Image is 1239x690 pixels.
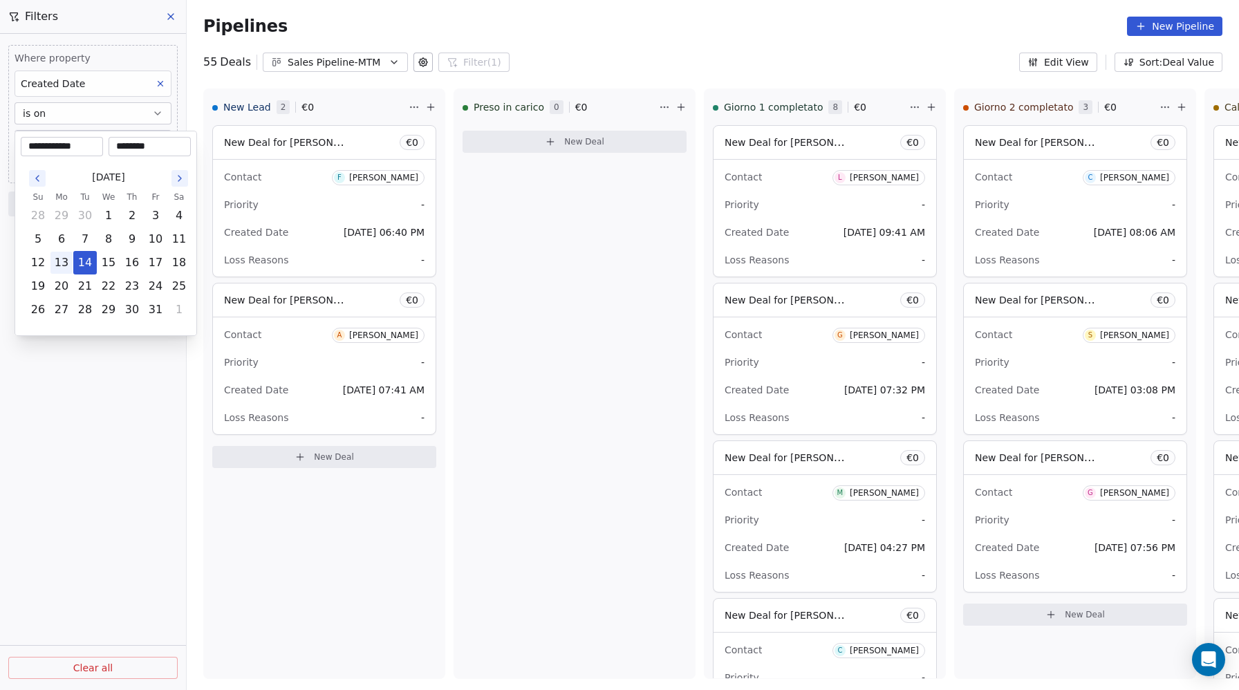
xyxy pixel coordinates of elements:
button: Thursday, October 9th, 2025 [121,228,143,250]
th: Friday [144,190,167,204]
button: Monday, September 29th, 2025 [50,205,73,227]
button: Wednesday, October 1st, 2025 [97,205,120,227]
button: Thursday, October 30th, 2025 [121,299,143,321]
button: Monday, October 27th, 2025 [50,299,73,321]
button: Saturday, October 11th, 2025 [168,228,190,250]
button: Friday, October 10th, 2025 [145,228,167,250]
button: Go to the Next Month [171,170,188,187]
button: Sunday, October 26th, 2025 [27,299,49,321]
th: Monday [50,190,73,204]
th: Thursday [120,190,144,204]
button: Tuesday, October 28th, 2025 [74,299,96,321]
button: Tuesday, September 30th, 2025 [74,205,96,227]
button: Thursday, October 2nd, 2025 [121,205,143,227]
button: Saturday, November 1st, 2025 [168,299,190,321]
button: Saturday, October 25th, 2025 [168,275,190,297]
button: Wednesday, October 22nd, 2025 [97,275,120,297]
button: Sunday, October 12th, 2025 [27,252,49,274]
button: Saturday, October 4th, 2025 [168,205,190,227]
button: Sunday, September 28th, 2025 [27,205,49,227]
button: Monday, October 6th, 2025 [50,228,73,250]
button: Friday, October 24th, 2025 [145,275,167,297]
button: Sunday, October 19th, 2025 [27,275,49,297]
button: Wednesday, October 29th, 2025 [97,299,120,321]
button: Monday, October 13th, 2025 [50,252,73,274]
button: Wednesday, October 8th, 2025 [97,228,120,250]
table: October 2025 [26,190,191,321]
button: Friday, October 17th, 2025 [145,252,167,274]
th: Sunday [26,190,50,204]
button: Friday, October 3rd, 2025 [145,205,167,227]
th: Wednesday [97,190,120,204]
button: Thursday, October 23rd, 2025 [121,275,143,297]
button: Go to the Previous Month [29,170,46,187]
span: [DATE] [92,170,124,185]
button: Thursday, October 16th, 2025 [121,252,143,274]
button: Sunday, October 5th, 2025 [27,228,49,250]
button: Tuesday, October 7th, 2025 [74,228,96,250]
button: Saturday, October 18th, 2025 [168,252,190,274]
button: Tuesday, October 21st, 2025 [74,275,96,297]
th: Saturday [167,190,191,204]
button: Monday, October 20th, 2025 [50,275,73,297]
th: Tuesday [73,190,97,204]
button: Today, Tuesday, October 14th, 2025, selected [74,252,96,274]
button: Wednesday, October 15th, 2025 [97,252,120,274]
button: Friday, October 31st, 2025 [145,299,167,321]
